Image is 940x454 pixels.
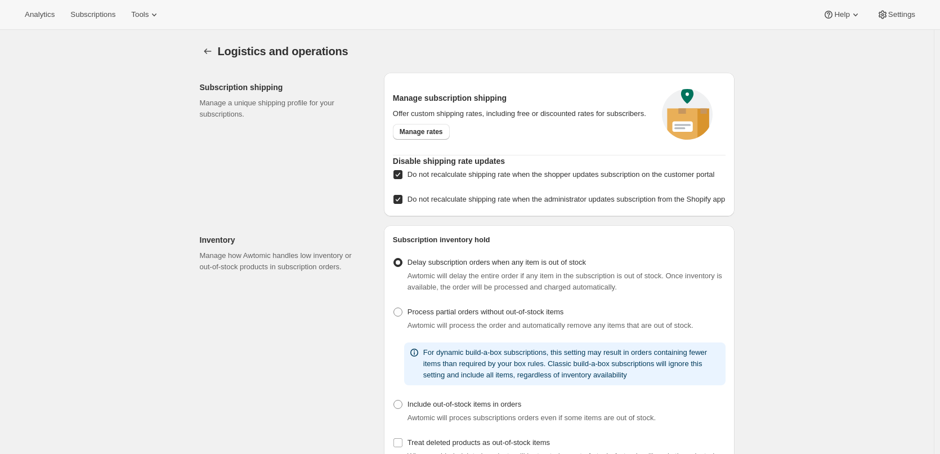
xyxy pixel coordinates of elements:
h2: Disable shipping rate updates [393,155,726,167]
span: Subscriptions [70,10,115,19]
span: Awtomic will proces subscriptions orders even if some items are out of stock. [408,413,656,422]
button: Tools [124,7,167,23]
span: Awtomic will process the order and automatically remove any items that are out of stock. [408,321,693,330]
p: Manage how Awtomic handles low inventory or out-of-stock products in subscription orders. [200,250,366,273]
h2: Inventory [200,234,366,246]
span: Awtomic will delay the entire order if any item in the subscription is out of stock. Once invento... [408,271,722,291]
h2: Manage subscription shipping [393,92,649,104]
span: Do not recalculate shipping rate when the administrator updates subscription from the Shopify app [408,195,725,203]
h2: Subscription shipping [200,82,366,93]
p: Offer custom shipping rates, including free or discounted rates for subscribers. [393,108,649,119]
button: Analytics [18,7,61,23]
span: Help [834,10,849,19]
span: Delay subscription orders when any item is out of stock [408,258,586,266]
p: For dynamic build-a-box subscriptions, this setting may result in orders containing fewer items t... [423,347,721,381]
span: Manage rates [400,127,443,136]
span: Tools [131,10,149,19]
span: Analytics [25,10,55,19]
button: Subscriptions [64,7,122,23]
a: Manage rates [393,124,450,140]
button: Settings [870,7,922,23]
span: Logistics and operations [218,45,348,57]
span: Do not recalculate shipping rate when the shopper updates subscription on the customer portal [408,170,715,179]
p: Manage a unique shipping profile for your subscriptions. [200,97,366,120]
span: Process partial orders without out-of-stock items [408,308,563,316]
button: Help [816,7,867,23]
span: Include out-of-stock items in orders [408,400,521,408]
span: Settings [888,10,915,19]
h2: Subscription inventory hold [393,234,726,246]
span: Treat deleted products as out-of-stock items [408,438,550,447]
button: Settings [200,43,216,59]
